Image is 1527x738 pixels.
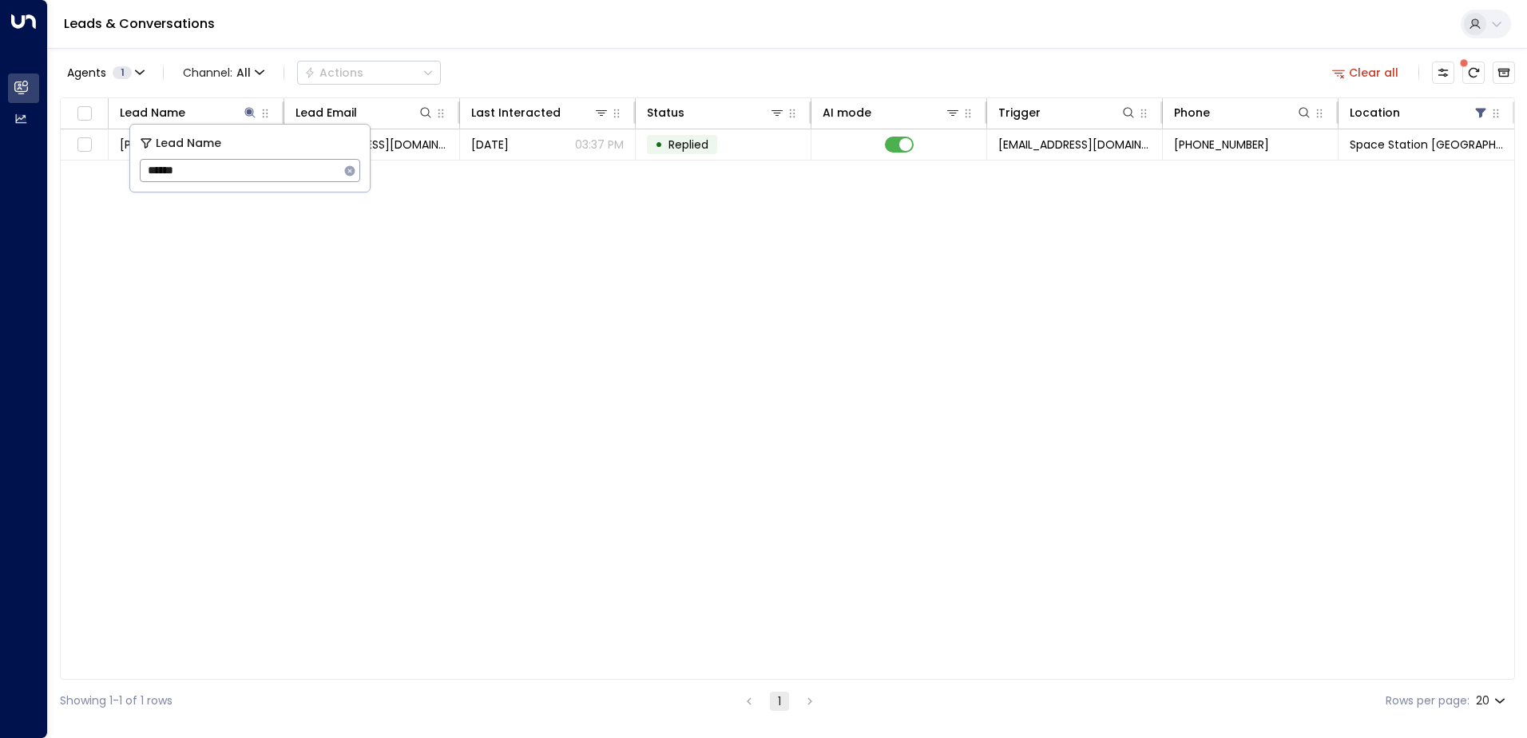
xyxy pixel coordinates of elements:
[1174,103,1312,122] div: Phone
[64,14,215,33] a: Leads & Conversations
[176,61,271,84] span: Channel:
[998,137,1151,153] span: leads@space-station.co.uk
[176,61,271,84] button: Channel:All
[74,135,94,155] span: Toggle select row
[655,131,663,158] div: •
[471,137,509,153] span: Yesterday
[1350,103,1489,122] div: Location
[304,65,363,80] div: Actions
[998,103,1136,122] div: Trigger
[1476,689,1509,712] div: 20
[668,137,708,153] span: Replied
[60,692,173,709] div: Showing 1-1 of 1 rows
[1174,103,1210,122] div: Phone
[67,67,106,78] span: Agents
[120,103,258,122] div: Lead Name
[823,103,871,122] div: AI mode
[1432,61,1454,84] button: Customize
[295,103,357,122] div: Lead Email
[647,103,684,122] div: Status
[1350,137,1503,153] span: Space Station Swiss Cottage
[1350,103,1400,122] div: Location
[60,61,150,84] button: Agents1
[647,103,785,122] div: Status
[770,692,789,711] button: page 1
[1493,61,1515,84] button: Archived Leads
[1386,692,1469,709] label: Rows per page:
[739,691,820,711] nav: pagination navigation
[156,134,221,153] span: Lead Name
[823,103,961,122] div: AI mode
[295,137,448,153] span: waltertadiwa@icloud.com
[295,103,434,122] div: Lead Email
[998,103,1041,122] div: Trigger
[120,137,208,153] span: Walter Mutawarira
[74,104,94,124] span: Toggle select all
[113,66,132,79] span: 1
[471,103,561,122] div: Last Interacted
[1462,61,1485,84] span: There are new threads available. Refresh the grid to view the latest updates.
[1174,137,1269,153] span: +447507419592
[297,61,441,85] button: Actions
[236,66,251,79] span: All
[1326,61,1406,84] button: Clear all
[471,103,609,122] div: Last Interacted
[575,137,624,153] p: 03:37 PM
[297,61,441,85] div: Button group with a nested menu
[120,103,185,122] div: Lead Name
